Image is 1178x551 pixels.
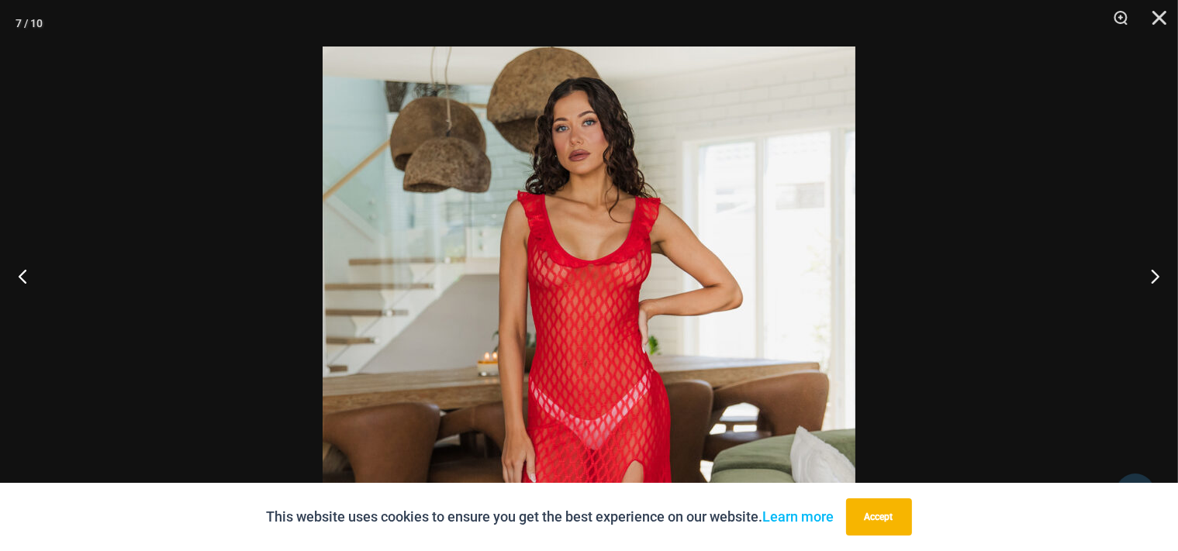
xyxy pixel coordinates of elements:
div: 7 / 10 [16,12,43,35]
button: Next [1120,237,1178,315]
p: This website uses cookies to ensure you get the best experience on our website. [267,505,834,529]
a: Learn more [763,508,834,525]
button: Accept [846,498,912,536]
